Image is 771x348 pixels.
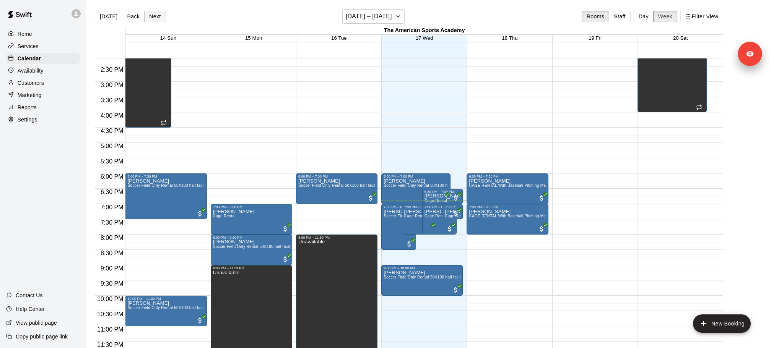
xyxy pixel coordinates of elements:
span: All customers have paid [405,240,413,248]
p: View public page [16,319,57,327]
div: 7:00 PM – 8:00 PM [425,205,455,209]
button: 20 Sat [673,35,688,41]
div: 7:00 PM – 8:00 PM: Travis Pryll [402,204,437,235]
button: 15 Mon [245,35,262,41]
span: All customers have paid [367,194,374,202]
button: Filter View [680,11,723,22]
div: 7:00 PM – 7:30 PM [445,205,460,209]
button: 17 Wed [416,35,433,41]
a: Settings [6,114,80,125]
p: Copy public page link [16,333,68,340]
p: Home [18,30,32,38]
span: 8:30 PM [99,250,125,256]
button: Day [634,11,654,22]
span: All customers have paid [452,210,460,217]
span: Soccer Field Only Rental 50X100 half facility [127,306,208,310]
div: 9:00 PM – 10:00 PM: Allan Daniel [381,265,463,296]
span: Cage Rental [445,214,467,218]
p: Customers [18,79,44,87]
a: Marketing [6,89,80,101]
span: All customers have paid [452,286,460,294]
button: Staff [609,11,631,22]
div: Home [6,28,80,40]
span: All customers have paid [446,225,454,233]
button: Back [122,11,145,22]
button: 19 Fri [589,35,602,41]
span: Soccer Field Only Rental 50X100 half facility [298,183,379,188]
div: 7:00 PM – 8:00 PM [213,205,290,209]
a: Availability [6,65,80,76]
div: 6:00 PM – 7:00 PM: Jennifer Cates [467,173,548,204]
span: Soccer Field Only Rental 50X100 half facility [384,214,465,218]
button: 18 Thu [502,35,517,41]
div: 8:00 PM – 9:00 PM [213,236,290,240]
span: 3:00 PM [99,82,125,88]
span: 11:30 PM [95,342,125,348]
span: 14 Sun [160,35,176,41]
span: All customers have paid [426,225,433,233]
span: 4:00 PM [99,112,125,119]
span: Soccer Field Only Rental 50X100 half facility [384,183,465,188]
div: 9:00 PM – 10:00 PM [384,266,460,270]
div: 8:00 PM – 9:00 PM: Bryan Diaz [211,235,292,265]
button: [DATE] [95,11,122,22]
span: Soccer Field Only Rental 50X100 half facility [384,275,465,279]
span: Cage Rental [404,214,427,218]
span: 7:30 PM [99,219,125,226]
div: Customers [6,77,80,89]
button: Week [653,11,677,22]
p: Settings [18,116,37,123]
span: Recurring event [696,104,702,110]
span: 10:30 PM [95,311,125,317]
div: 6:00 PM – 7:00 PM [298,175,375,178]
span: Cage Rental [425,199,447,203]
span: 4:30 PM [99,128,125,134]
p: Services [18,42,39,50]
span: 2:30 PM [99,66,125,73]
a: Calendar [6,53,80,64]
button: 16 Tue [331,35,347,41]
span: Cage Rental [425,214,447,218]
span: All customers have paid [538,225,545,233]
span: 11:00 PM [95,326,125,333]
p: Help Center [16,305,45,313]
span: 5:30 PM [99,158,125,165]
span: All customers have paid [196,210,204,217]
span: 10:00 PM [95,296,125,302]
span: All customers have paid [196,317,204,324]
span: Cage Rental [213,214,236,218]
a: Reports [6,102,80,113]
span: Soccer Field Only Rental 50X100 half facility [127,183,208,188]
span: All customers have paid [452,194,460,202]
span: 3:30 PM [99,97,125,104]
span: All customers have paid [440,194,447,202]
a: Services [6,40,80,52]
span: All customers have paid [538,194,545,202]
div: 6:30 PM – 7:00 PM [425,190,461,194]
div: 6:30 PM – 7:00 PM: Kendyl Stoops [422,189,463,204]
div: 7:00 PM – 8:30 PM: Clayton Dew [381,204,416,250]
div: 7:00 PM – 7:30 PM: Kendyl Stoops [442,204,463,219]
div: 6:00 PM – 7:00 PM [384,175,448,178]
div: 6:00 PM – 7:00 PM [469,175,546,178]
div: 6:00 PM – 7:30 PM: David Aceves [125,173,207,219]
div: 7:00 PM – 8:30 PM [384,205,414,209]
span: CAGE RENTAL With Baseball Pitching Machine [469,214,555,218]
div: 9:00 PM – 11:59 PM [213,266,290,270]
div: 7:00 PM – 8:00 PM: Cage Rental [211,204,292,235]
div: 7:00 PM – 8:00 PM [404,205,434,209]
span: Soccer Field Only Rental 50X100 half facility [213,244,294,249]
button: add [693,314,751,333]
h6: [DATE] – [DATE] [346,11,392,22]
div: 6:00 PM – 7:00 PM: Clayton Dew [381,173,451,204]
p: Contact Us [16,291,43,299]
span: All customers have paid [281,225,289,233]
div: 6:00 PM – 7:00 PM: Juan C Rivera [296,173,377,204]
